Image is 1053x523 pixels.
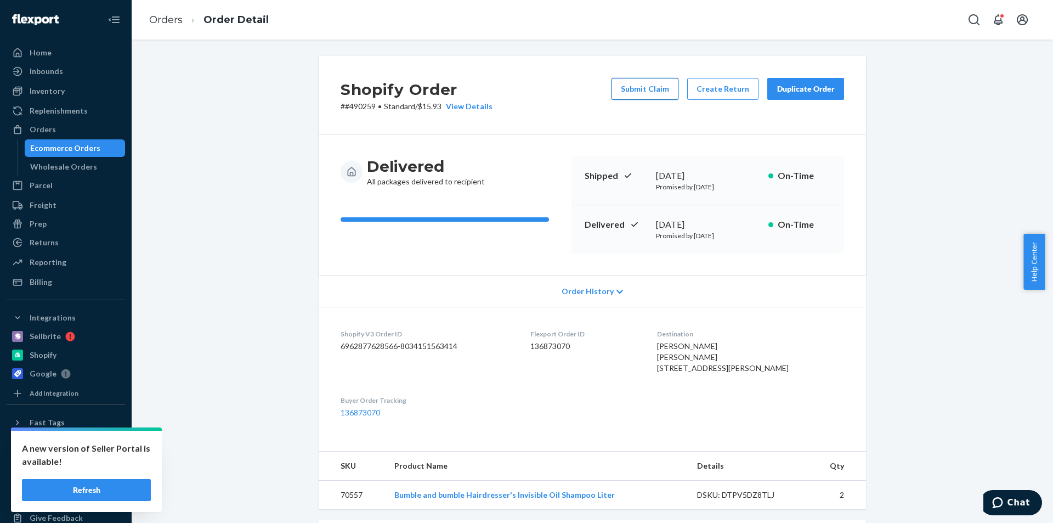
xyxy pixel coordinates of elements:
[203,14,269,26] a: Order Detail
[30,417,65,428] div: Fast Tags
[7,387,125,400] a: Add Integration
[30,277,52,288] div: Billing
[7,453,125,471] a: Settings
[778,170,831,182] p: On-Time
[30,237,59,248] div: Returns
[30,66,63,77] div: Inbounds
[688,452,809,481] th: Details
[30,257,66,268] div: Reporting
[25,139,126,157] a: Ecommerce Orders
[30,350,56,361] div: Shopify
[149,14,183,26] a: Orders
[657,341,789,373] span: [PERSON_NAME] [PERSON_NAME] [STREET_ADDRESS][PERSON_NAME]
[612,78,678,100] button: Submit Claim
[30,105,88,116] div: Replenishments
[319,452,386,481] th: SKU
[30,86,65,97] div: Inventory
[30,143,100,154] div: Ecommerce Orders
[657,329,844,339] dt: Destination
[367,156,485,187] div: All packages delivered to recipient
[778,218,831,231] p: On-Time
[562,286,614,297] span: Order History
[7,273,125,291] a: Billing
[697,490,800,500] div: DSKU: DTPV5DZ8TLJ
[30,200,56,211] div: Freight
[30,47,52,58] div: Home
[7,196,125,214] a: Freight
[30,218,47,229] div: Prep
[30,180,53,191] div: Parcel
[394,490,615,499] a: Bumble and bumble Hairdresser's Invisible Oil Shampoo Liter
[777,83,835,94] div: Duplicate Order
[7,472,125,490] button: Talk to Support
[341,341,513,352] dd: 6962877628566-8034151563414
[341,408,380,417] a: 136873070
[7,365,125,383] a: Google
[7,234,125,251] a: Returns
[386,452,688,481] th: Product Name
[585,218,647,231] p: Delivered
[7,44,125,61] a: Home
[7,177,125,194] a: Parcel
[341,396,513,405] dt: Buyer Order Tracking
[530,329,640,339] dt: Flexport Order ID
[7,346,125,364] a: Shopify
[30,312,76,323] div: Integrations
[7,328,125,345] a: Sellbrite
[983,490,1042,518] iframe: Opens a widget where you can chat to one of our agents
[367,156,485,176] h3: Delivered
[656,170,760,182] div: [DATE]
[12,14,59,25] img: Flexport logo
[341,101,492,112] p: # #490259 / $15.93
[809,452,866,481] th: Qty
[656,182,760,192] p: Promised by [DATE]
[378,102,382,111] span: •
[809,481,866,510] td: 2
[7,436,125,449] a: Add Fast Tag
[7,121,125,138] a: Orders
[1023,234,1045,290] button: Help Center
[341,78,492,101] h2: Shopify Order
[987,9,1009,31] button: Open notifications
[1011,9,1033,31] button: Open account menu
[30,389,78,398] div: Add Integration
[22,442,151,468] p: A new version of Seller Portal is available!
[103,9,125,31] button: Close Navigation
[30,331,61,342] div: Sellbrite
[767,78,844,100] button: Duplicate Order
[319,481,386,510] td: 70557
[7,102,125,120] a: Replenishments
[30,368,56,379] div: Google
[7,414,125,431] button: Fast Tags
[7,491,125,508] a: Help Center
[7,63,125,80] a: Inbounds
[7,254,125,271] a: Reporting
[25,158,126,176] a: Wholesale Orders
[7,82,125,100] a: Inventory
[30,124,56,135] div: Orders
[30,161,97,172] div: Wholesale Orders
[22,479,151,501] button: Refresh
[441,101,492,112] button: View Details
[656,231,760,240] p: Promised by [DATE]
[585,170,647,182] p: Shipped
[687,78,758,100] button: Create Return
[341,329,513,339] dt: Shopify V3 Order ID
[7,215,125,233] a: Prep
[384,102,415,111] span: Standard
[656,218,760,231] div: [DATE]
[7,309,125,327] button: Integrations
[963,9,985,31] button: Open Search Box
[140,4,278,36] ol: breadcrumbs
[530,341,640,352] dd: 136873070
